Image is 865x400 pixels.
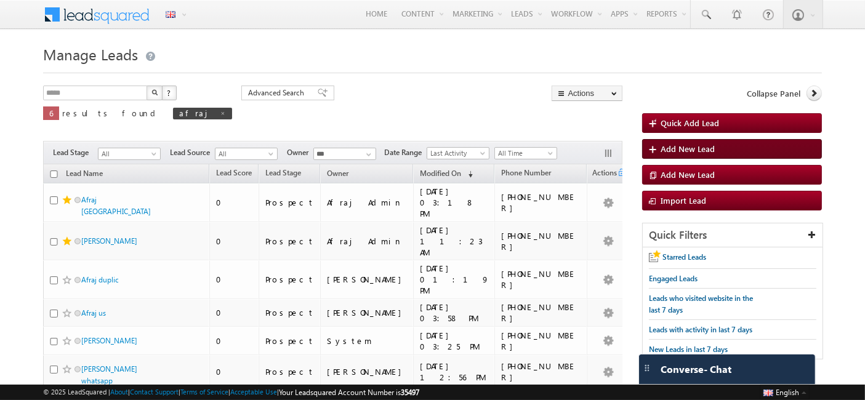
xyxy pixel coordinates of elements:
div: [PHONE_NUMBER] [501,230,581,252]
div: [PERSON_NAME] [327,366,408,377]
div: Prospect [265,274,315,285]
a: All [98,148,161,160]
div: [DATE] 03:25 PM [420,330,489,352]
span: © 2025 LeadSquared | | | | | [43,386,419,398]
span: 35497 [401,388,419,397]
div: [PHONE_NUMBER] [501,330,581,352]
a: All [215,148,278,160]
span: Lead Stage [265,168,301,177]
span: Quick Add Lead [661,118,719,128]
div: Quick Filters [643,223,823,247]
img: carter-drag [642,363,652,373]
a: Contact Support [130,388,179,396]
span: Leads with activity in last 7 days [649,325,752,334]
div: 0 [216,197,253,208]
div: [PHONE_NUMBER] [501,191,581,214]
div: 0 [216,274,253,285]
span: results found [62,108,160,118]
a: Last Activity [427,147,489,159]
span: Lead Score [216,168,252,177]
span: Phone Number [501,168,551,177]
div: 0 [216,236,253,247]
a: [PERSON_NAME] [81,336,137,345]
div: System [327,335,408,346]
div: 0 [216,335,253,346]
div: Prospect [265,307,315,318]
div: Prospect [265,366,315,377]
div: [PHONE_NUMBER] [501,361,581,383]
div: [DATE] 12:56 PM [420,361,489,383]
span: Owner [287,147,313,158]
div: [PHONE_NUMBER] [501,268,581,290]
div: [PHONE_NUMBER] [501,302,581,324]
a: [PERSON_NAME] whatsapp [81,364,137,385]
span: 6 [49,108,53,118]
div: [PERSON_NAME] [327,307,408,318]
span: Date Range [384,147,427,158]
div: [DATE] 03:58 PM [420,302,489,324]
a: Afraj us [81,308,106,318]
a: Afraj [GEOGRAPHIC_DATA] [81,195,151,216]
a: Modified On (sorted descending) [414,166,479,182]
a: Afraj duplic [81,275,119,284]
span: New Leads in last 7 days [649,345,728,354]
span: Add New Lead [661,169,715,180]
span: English [776,388,800,397]
div: Prospect [265,197,315,208]
a: All Time [494,147,557,159]
span: All Time [495,148,553,159]
div: 0 [216,307,253,318]
button: English [760,385,810,399]
span: Import Lead [661,195,706,206]
span: All [99,148,157,159]
div: Afraj Admin [327,236,408,247]
a: Phone Number [495,166,557,182]
div: Afraj Admin [327,197,408,208]
span: Lead Source [170,147,215,158]
a: [PERSON_NAME] [81,236,137,246]
span: Owner [327,169,348,178]
span: Manage Leads [43,44,138,64]
div: [DATE] 01:19 PM [420,263,489,296]
span: Collapse Panel [747,88,800,99]
a: Lead Name [60,167,109,183]
span: Actions [587,166,617,182]
div: Prospect [265,236,315,247]
span: Your Leadsquared Account Number is [279,388,419,397]
div: [DATE] 11:23 AM [420,225,489,258]
a: Terms of Service [180,388,228,396]
button: Actions [552,86,622,101]
button: ? [162,86,177,100]
a: Lead Score [210,166,258,182]
span: Advanced Search [248,87,308,98]
img: Search [151,89,158,95]
a: Show All Items [360,148,375,161]
span: Lead Stage [53,147,98,158]
span: (sorted descending) [463,169,473,179]
a: Lead Stage [259,166,307,182]
span: ? [167,87,172,98]
span: Last Activity [427,148,486,159]
div: [DATE] 03:18 PM [420,186,489,219]
span: afraj [179,108,214,118]
span: Modified On [420,169,461,178]
span: Converse - Chat [661,364,731,375]
a: About [110,388,128,396]
a: Acceptable Use [230,388,277,396]
span: Add New Lead [661,143,715,154]
div: [PERSON_NAME] [327,274,408,285]
div: Prospect [265,335,315,346]
div: 0 [216,366,253,377]
span: Leads who visited website in the last 7 days [649,294,753,314]
span: All [215,148,274,159]
span: Starred Leads [662,252,706,262]
span: Engaged Leads [649,274,698,283]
